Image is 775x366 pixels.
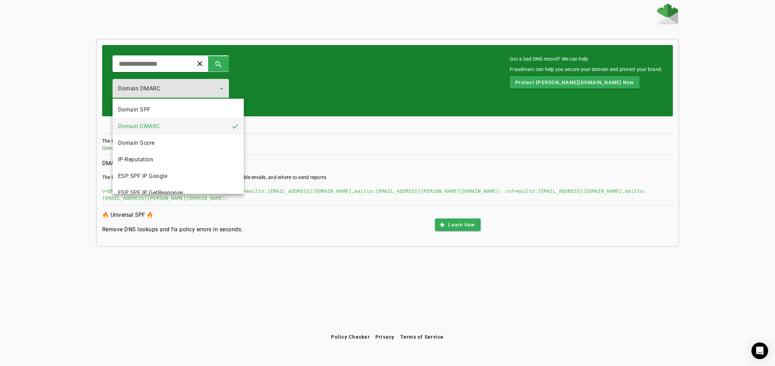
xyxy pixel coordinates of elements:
span: Domain Score [118,139,155,147]
span: Domain SPF [118,106,151,114]
div: Open Intercom Messenger [751,342,768,359]
span: IP-Reputation [118,155,153,164]
span: ESP SPF IP GetResponse [118,189,183,197]
span: Domain DMARC [118,122,160,131]
span: ESP SPF IP Google [118,172,168,180]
